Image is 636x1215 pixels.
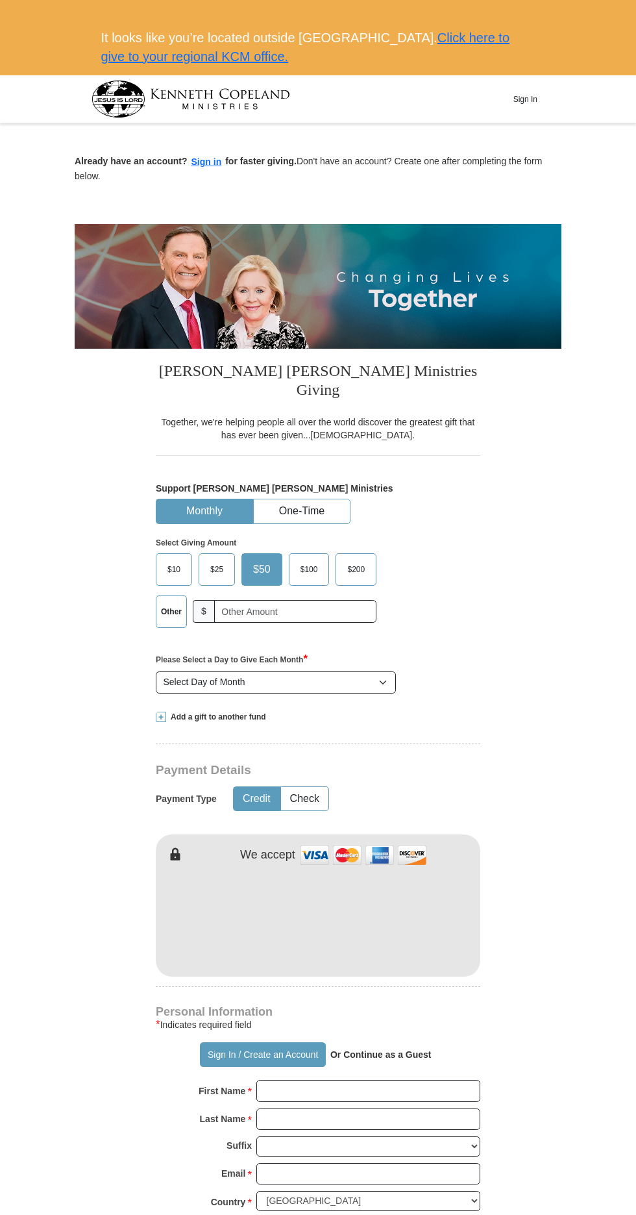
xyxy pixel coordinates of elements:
span: Add a gift to another fund [166,712,266,723]
button: Credit [234,787,280,811]
strong: Country [211,1193,246,1211]
button: Check [281,787,328,811]
a: Click here to give to your regional KCM office. [101,31,510,64]
strong: Please Select a Day to Give Each Month [156,655,308,664]
strong: First Name [199,1082,245,1100]
strong: Last Name [200,1110,246,1128]
h3: Payment Details [156,763,487,778]
img: credit cards accepted [299,841,428,869]
button: Monthly [156,499,252,523]
span: $200 [341,560,371,579]
button: One-Time [254,499,350,523]
h4: Personal Information [156,1007,480,1017]
button: Sign In / Create an Account [200,1042,325,1067]
strong: Email [221,1164,245,1183]
strong: Already have an account? for faster giving. [75,156,297,166]
strong: Or Continue as a Guest [330,1049,432,1060]
div: Indicates required field [156,1017,480,1033]
span: $25 [204,560,230,579]
div: Together, we're helping people all over the world discover the greatest gift that has ever been g... [156,416,480,442]
label: Other [156,596,186,627]
div: It looks like you’re located outside [GEOGRAPHIC_DATA]. [92,19,545,75]
h5: Payment Type [156,794,217,805]
span: $100 [294,560,324,579]
h3: [PERSON_NAME] [PERSON_NAME] Ministries Giving [156,349,480,416]
strong: Suffix [226,1136,252,1155]
span: $10 [161,560,187,579]
p: Don't have an account? Create one after completing the form below. [75,155,561,182]
span: $50 [247,560,277,579]
img: kcm-header-logo.svg [92,81,290,118]
h5: Support [PERSON_NAME] [PERSON_NAME] Ministries [156,483,480,494]
strong: Select Giving Amount [156,538,236,547]
button: Sign In [506,89,544,109]
h4: We accept [240,848,295,862]
button: Sign in [188,155,226,169]
span: $ [193,600,215,623]
input: Other Amount [214,600,376,623]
